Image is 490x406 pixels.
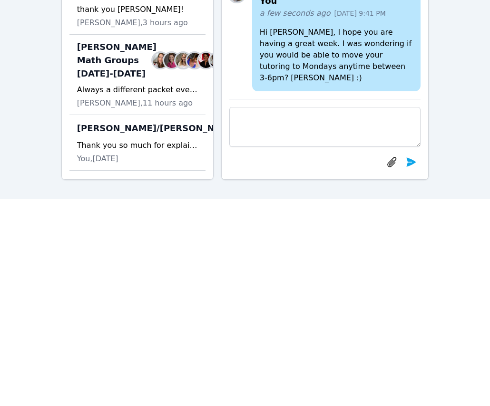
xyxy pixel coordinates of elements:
img: Sandra Davis [176,53,191,68]
div: Always a different packet every week...unless otherwise stated. Take a look at this link for this... [77,84,198,96]
span: You, [DATE] [77,153,118,164]
div: thank you [PERSON_NAME]! [77,4,198,15]
span: [DATE] 9:41 PM [334,9,386,18]
span: [PERSON_NAME], 3 hours ago [77,17,188,29]
img: Johnicia Haynes [198,53,214,68]
div: Thank you so much for explaining that [PERSON_NAME], I appreciate you, and that makes a lot of se... [77,140,198,151]
span: [PERSON_NAME]/[PERSON_NAME] [77,122,239,135]
div: [PERSON_NAME]/[PERSON_NAME]Joyce LawThank you so much for explaining that [PERSON_NAME], I apprec... [69,115,206,171]
img: Rebecca Miller [164,53,179,68]
img: Alexis Asiama [187,53,202,68]
span: a few seconds ago [260,8,331,19]
div: Send homework here :)Nya AveryHere is the equation[PERSON_NAME],[DATE] [69,171,206,238]
span: [PERSON_NAME] Math Groups [DATE]-[DATE] [77,40,157,80]
span: [PERSON_NAME], 11 hours ago [77,97,193,109]
div: [PERSON_NAME] Math Groups [DATE]-[DATE]Sarah BenzingerRebecca MillerSandra DavisAlexis AsiamaJohn... [69,35,206,115]
span: Send homework here :) [77,176,186,203]
img: Sarah Benzinger [153,53,168,68]
img: Michelle Dalton [210,53,225,68]
p: Hi [PERSON_NAME], I hope you are having a great week. I was wondering if you would be able to mov... [260,27,413,84]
